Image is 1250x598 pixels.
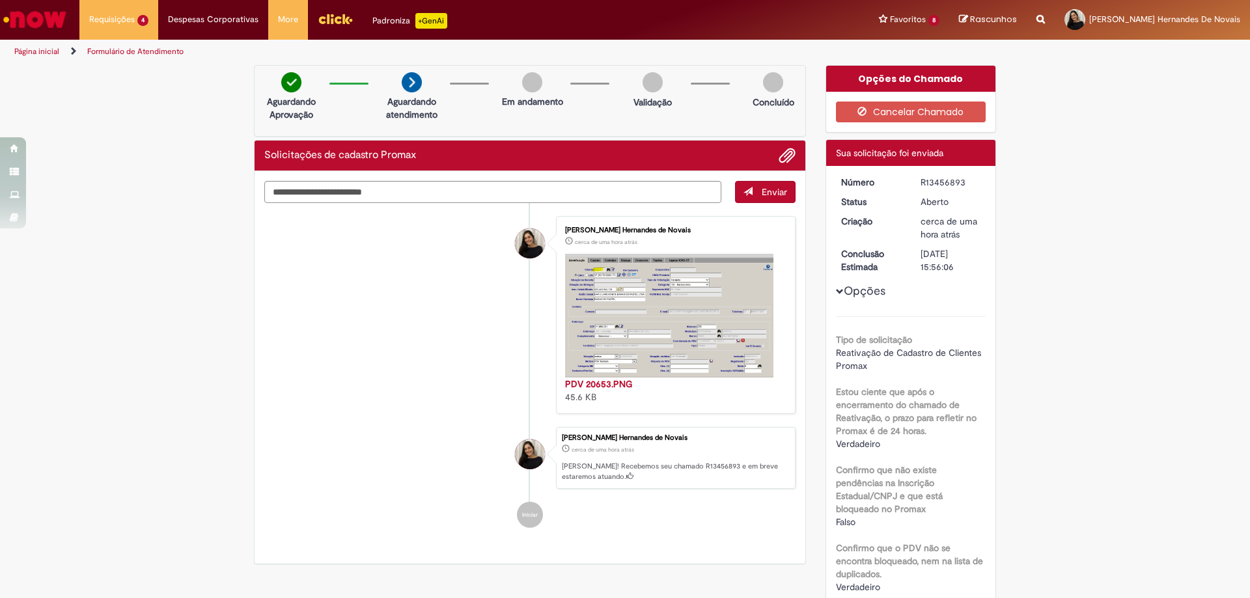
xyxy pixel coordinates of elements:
span: Verdadeiro [836,581,880,593]
span: Falso [836,516,855,528]
img: click_logo_yellow_360x200.png [318,9,353,29]
dt: Criação [831,215,911,228]
div: Bianca Paina Hernandes de Novais [515,439,545,469]
span: cerca de uma hora atrás [921,215,977,240]
span: Reativação de Cadastro de Clientes Promax [836,347,984,372]
div: Opções do Chamado [826,66,996,92]
dt: Número [831,176,911,189]
a: Rascunhos [959,14,1017,26]
img: img-circle-grey.png [643,72,663,92]
b: Confirmo que não existe pendências na Inscrição Estadual/CNPJ e que está bloqueado no Promax [836,464,943,515]
p: [PERSON_NAME]! Recebemos seu chamado R13456893 e em breve estaremos atuando. [562,461,788,482]
time: 28/08/2025 10:55:48 [575,238,637,246]
span: Favoritos [890,13,926,26]
img: img-circle-grey.png [763,72,783,92]
p: Aguardando Aprovação [260,95,323,121]
div: [PERSON_NAME] Hernandes de Novais [565,226,782,234]
span: Enviar [762,186,787,198]
p: Validação [633,96,672,109]
h2: Solicitações de cadastro Promax Histórico de tíquete [264,150,416,161]
span: Sua solicitação foi enviada [836,147,943,159]
dt: Status [831,195,911,208]
div: 28/08/2025 10:55:58 [921,215,981,241]
p: Aguardando atendimento [380,95,443,121]
div: Aberto [921,195,981,208]
span: Verdadeiro [836,438,880,450]
a: PDV 20653.PNG [565,378,632,390]
textarea: Digite sua mensagem aqui... [264,181,721,203]
span: Rascunhos [970,13,1017,25]
a: Formulário de Atendimento [87,46,184,57]
span: Requisições [89,13,135,26]
dt: Conclusão Estimada [831,247,911,273]
b: Estou ciente que após o encerramento do chamado de Reativação, o prazo para refletir no Promax é ... [836,386,977,437]
ul: Trilhas de página [10,40,824,64]
a: Página inicial [14,46,59,57]
button: Enviar [735,181,796,203]
button: Adicionar anexos [779,147,796,164]
span: cerca de uma hora atrás [575,238,637,246]
ul: Histórico de tíquete [264,203,796,541]
img: check-circle-green.png [281,72,301,92]
span: cerca de uma hora atrás [572,446,634,454]
img: arrow-next.png [402,72,422,92]
div: [DATE] 15:56:06 [921,247,981,273]
time: 28/08/2025 10:55:58 [572,446,634,454]
span: [PERSON_NAME] Hernandes De Novais [1089,14,1240,25]
span: More [278,13,298,26]
b: Tipo de solicitação [836,334,912,346]
li: Bianca Paina Hernandes de Novais [264,427,796,489]
div: 45.6 KB [565,377,782,403]
img: ServiceNow [1,7,68,33]
time: 28/08/2025 10:55:58 [921,215,977,240]
b: Confirmo que o PDV não se encontra bloqueado, nem na lista de duplicados. [836,542,983,580]
span: 4 [137,15,148,26]
span: Despesas Corporativas [168,13,258,26]
p: Em andamento [502,95,563,108]
button: Cancelar Chamado [836,102,986,122]
p: +GenAi [415,13,447,29]
span: 8 [928,15,939,26]
img: img-circle-grey.png [522,72,542,92]
div: Padroniza [372,13,447,29]
div: Bianca Paina Hernandes de Novais [515,228,545,258]
div: [PERSON_NAME] Hernandes de Novais [562,434,788,442]
div: R13456893 [921,176,981,189]
p: Concluído [753,96,794,109]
